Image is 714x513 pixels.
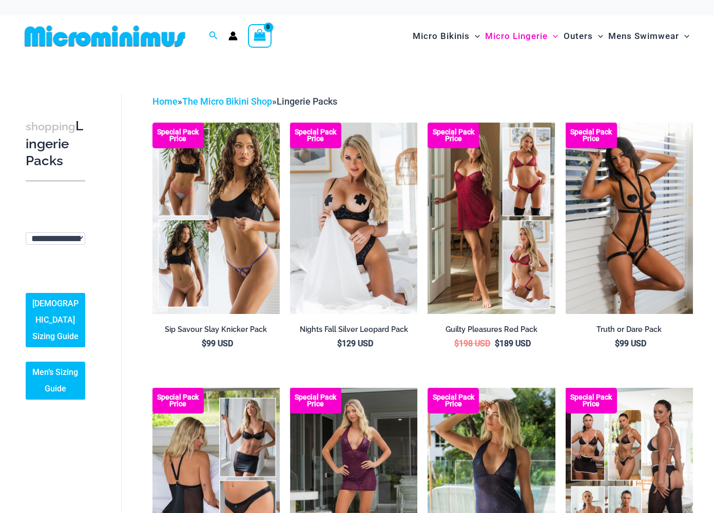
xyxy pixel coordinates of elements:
a: Truth or Dare Black 1905 Bodysuit 611 Micro 07 Truth or Dare Black 1905 Bodysuit 611 Micro 06Trut... [566,123,693,314]
span: Menu Toggle [679,23,689,49]
b: Special Pack Price [290,394,341,407]
a: Sip Savour Slay Knicker Pack [152,325,280,338]
a: View Shopping Cart, empty [248,24,272,48]
b: Special Pack Price [290,129,341,142]
bdi: 99 USD [615,339,646,348]
bdi: 129 USD [337,339,373,348]
select: wpc-taxonomy-pa_fabric-type-746009 [26,232,85,245]
span: $ [495,339,499,348]
b: Special Pack Price [428,394,479,407]
a: Micro LingerieMenu ToggleMenu Toggle [483,21,561,52]
bdi: 99 USD [202,339,233,348]
a: Micro BikinisMenu ToggleMenu Toggle [410,21,483,52]
b: Special Pack Price [428,129,479,142]
span: Menu Toggle [593,23,603,49]
img: Guilty Pleasures Red Collection Pack F [428,123,555,313]
img: MM SHOP LOGO FLAT [21,25,189,48]
a: Nights Fall Silver Leopard 1036 Bra 6046 Thong 09v2 Nights Fall Silver Leopard 1036 Bra 6046 Thon... [290,123,417,314]
a: Search icon link [209,30,218,43]
a: Collection Pack (9) Collection Pack b (5)Collection Pack b (5) [152,123,280,313]
span: Menu Toggle [548,23,558,49]
a: Guilty Pleasures Red Collection Pack F Guilty Pleasures Red Collection Pack BGuilty Pleasures Red... [428,123,555,313]
nav: Site Navigation [409,19,693,53]
bdi: 189 USD [495,339,531,348]
h2: Guilty Pleasures Red Pack [428,325,555,334]
b: Special Pack Price [152,129,204,142]
span: shopping [26,120,75,133]
a: Men’s Sizing Guide [26,362,85,400]
img: Nights Fall Silver Leopard 1036 Bra 6046 Thong 09v2 [290,123,417,314]
span: $ [337,339,342,348]
img: Collection Pack (9) [152,123,280,313]
span: Outers [564,23,593,49]
b: Special Pack Price [566,129,617,142]
span: » » [152,96,337,107]
span: Micro Bikinis [413,23,470,49]
a: Home [152,96,178,107]
b: Special Pack Price [566,394,617,407]
a: [DEMOGRAPHIC_DATA] Sizing Guide [26,293,85,347]
h2: Nights Fall Silver Leopard Pack [290,325,417,334]
span: $ [454,339,459,348]
h2: Sip Savour Slay Knicker Pack [152,325,280,334]
span: Mens Swimwear [608,23,679,49]
span: $ [202,339,206,348]
a: Truth or Dare Pack [566,325,693,338]
span: Menu Toggle [470,23,480,49]
b: Special Pack Price [152,394,204,407]
span: $ [615,339,620,348]
bdi: 198 USD [454,339,490,348]
h2: Truth or Dare Pack [566,325,693,334]
a: The Micro Bikini Shop [182,96,272,107]
a: Guilty Pleasures Red Pack [428,325,555,338]
a: Nights Fall Silver Leopard Pack [290,325,417,338]
h3: Lingerie Packs [26,117,85,170]
span: Micro Lingerie [485,23,548,49]
img: Truth or Dare Black 1905 Bodysuit 611 Micro 07 [566,123,693,314]
span: Lingerie Packs [277,96,337,107]
a: Account icon link [228,31,238,41]
a: OutersMenu ToggleMenu Toggle [561,21,606,52]
a: Mens SwimwearMenu ToggleMenu Toggle [606,21,692,52]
